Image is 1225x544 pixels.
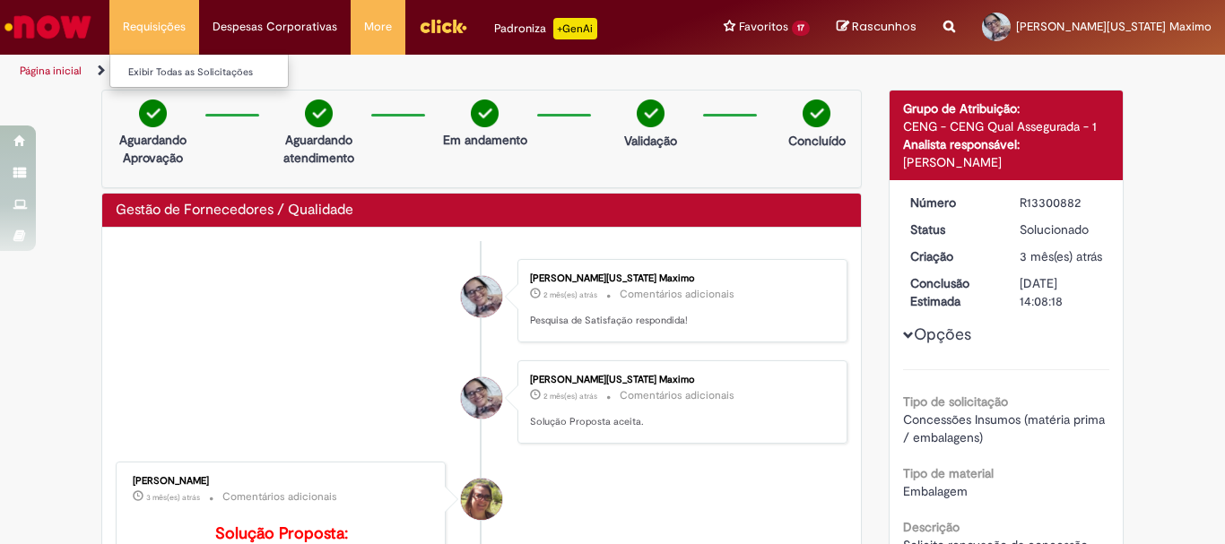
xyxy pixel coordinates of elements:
[852,18,917,35] span: Rascunhos
[1020,247,1103,265] div: 17/07/2025 09:02:02
[637,99,665,127] img: check-circle-green.png
[543,289,597,300] span: 2 mês(es) atrás
[543,289,597,300] time: 24/07/2025 14:49:53
[2,9,94,45] img: ServiceNow
[530,375,829,385] div: [PERSON_NAME][US_STATE] Maximo
[1020,274,1103,310] div: [DATE] 14:08:18
[109,54,289,88] ul: Requisições
[837,19,917,36] a: Rascunhos
[419,13,467,39] img: click_logo_yellow_360x200.png
[20,64,82,78] a: Página inicial
[903,483,968,499] span: Embalagem
[110,63,308,82] a: Exibir Todas as Solicitações
[897,247,1007,265] dt: Criação
[543,391,597,402] span: 2 mês(es) atrás
[123,18,186,36] span: Requisições
[903,153,1110,171] div: [PERSON_NAME]
[624,132,677,150] p: Validação
[461,377,502,419] div: Diana Virginia Da Costa Maximo
[139,99,167,127] img: check-circle-green.png
[897,220,1007,238] dt: Status
[461,276,502,317] div: Diana Virginia Da Costa Maximo
[903,393,1008,410] b: Tipo de solicitação
[109,131,196,167] p: Aguardando Aprovação
[146,492,200,503] span: 3 mês(es) atrás
[1020,194,1103,212] div: R13300882
[494,18,597,39] div: Padroniza
[471,99,499,127] img: check-circle-green.png
[1020,220,1103,238] div: Solucionado
[788,132,846,150] p: Concluído
[620,388,734,403] small: Comentários adicionais
[620,287,734,302] small: Comentários adicionais
[1020,248,1102,264] span: 3 mês(es) atrás
[213,18,337,36] span: Despesas Corporativas
[116,203,353,219] h2: Gestão de Fornecedores / Qualidade Histórico de tíquete
[803,99,830,127] img: check-circle-green.png
[543,391,597,402] time: 24/07/2025 14:49:43
[530,273,829,284] div: [PERSON_NAME][US_STATE] Maximo
[146,492,200,503] time: 17/07/2025 09:43:33
[364,18,392,36] span: More
[275,131,362,167] p: Aguardando atendimento
[530,314,829,328] p: Pesquisa de Satisfação respondida!
[215,523,348,544] b: Solução Proposta:
[792,21,810,36] span: 17
[903,411,1108,445] span: Concessões Insumos (matéria prima / embalagens)
[903,519,960,535] b: Descrição
[13,55,804,88] ul: Trilhas de página
[897,194,1007,212] dt: Número
[443,131,527,149] p: Em andamento
[903,135,1110,153] div: Analista responsável:
[530,415,829,429] p: Solução Proposta aceita.
[903,465,994,481] b: Tipo de material
[1016,19,1212,34] span: [PERSON_NAME][US_STATE] Maximo
[305,99,333,127] img: check-circle-green.png
[903,117,1110,135] div: CENG - CENG Qual Assegurada - 1
[739,18,788,36] span: Favoritos
[553,18,597,39] p: +GenAi
[897,274,1007,310] dt: Conclusão Estimada
[222,489,337,505] small: Comentários adicionais
[461,479,502,520] div: Ana Paula De Sousa Rodrigues
[903,99,1110,117] div: Grupo de Atribuição:
[133,476,431,487] div: [PERSON_NAME]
